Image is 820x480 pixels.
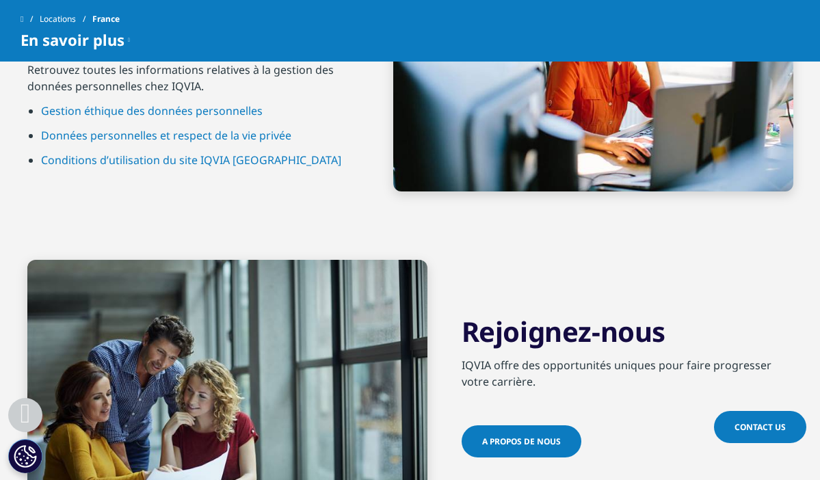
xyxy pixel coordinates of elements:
a: A PROPOS DE NOUS [462,425,581,457]
button: Paramètres des cookies [8,439,42,473]
span: France [92,7,120,31]
span: Contact Us [735,421,786,433]
a: Conditions d’utilisation du site IQVIA [GEOGRAPHIC_DATA] [41,152,341,168]
p: Retrouvez toutes les informations relatives à la gestion des données personnelles chez IQVIA. [27,62,359,103]
a: Données personnelles et respect de la vie privée [41,128,291,143]
span: A PROPOS DE NOUS [482,436,561,447]
h3: Rejoignez-nous [462,315,793,349]
span: En savoir plus [21,31,124,48]
a: Gestion éthique des données personnelles [41,103,263,118]
a: Contact Us [714,411,806,443]
p: IQVIA offre des opportunités uniques pour faire progresser votre carrière. [462,357,793,398]
a: Locations [40,7,92,31]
